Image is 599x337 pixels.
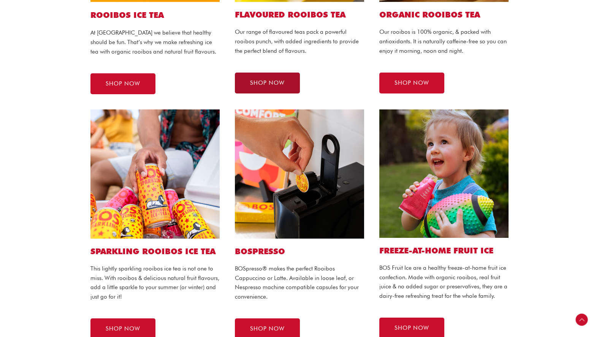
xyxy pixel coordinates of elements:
[90,264,220,302] p: This lightly sparkling rooibos ice tea is not one to miss. With rooibos & delicious natural fruit...
[90,73,155,94] a: SHOP NOW
[235,73,300,93] a: SHOP NOW
[90,246,220,256] h2: SPARKLING ROOIBOS ICE TEA
[250,326,285,332] span: SHOP NOW
[379,109,509,238] img: Cherry_Ice Bosbrands
[235,27,364,55] p: Our range of flavoured teas pack a powerful rooibos punch, with added ingredients to provide the ...
[90,28,220,56] p: At [GEOGRAPHIC_DATA] we believe that healthy should be fun. That’s why we make refreshing ice tea...
[106,81,140,87] span: SHOP NOW
[395,80,429,86] span: SHOP NOW
[379,27,509,55] p: Our rooibos is 100% organic, & packed with antioxidants. It is naturally caffeine-free so you can...
[235,109,364,239] img: bospresso capsule website1
[379,263,509,301] p: BOS Fruit Ice are a healthy freeze-at-home fruit ice confection. Made with organic rooibos, real ...
[379,73,444,93] a: SHOP NOW
[106,326,140,332] span: SHOP NOW
[379,9,509,20] h2: Organic ROOIBOS TEA
[379,245,509,256] h2: FREEZE-AT-HOME FRUIT ICE
[235,246,364,256] h2: BOSPRESSO
[235,264,364,302] p: BOSpresso® makes the perfect Rooibos Cappuccino or Latte. Available in loose leaf, or Nespresso m...
[235,9,364,20] h2: Flavoured ROOIBOS TEA
[250,80,285,86] span: SHOP NOW
[90,9,220,21] h1: ROOIBOS ICE TEA
[395,325,429,331] span: SHOP NOW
